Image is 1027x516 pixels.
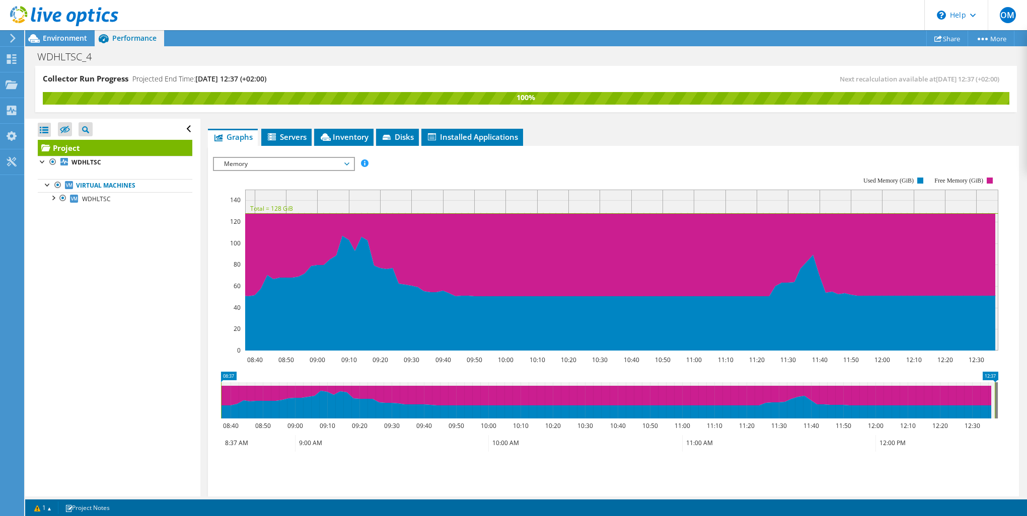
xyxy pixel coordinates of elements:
[255,421,271,430] text: 08:50
[707,421,722,430] text: 11:10
[863,177,914,184] text: Used Memory (GiB)
[27,501,58,514] a: 1
[498,356,513,364] text: 10:00
[247,356,263,364] text: 08:40
[352,421,368,430] text: 09:20
[686,356,702,364] text: 11:00
[287,421,303,430] text: 09:00
[840,74,1004,83] span: Next recalculation available at
[449,421,464,430] text: 09:50
[319,132,369,142] span: Inventory
[749,356,765,364] text: 11:20
[642,421,658,430] text: 10:50
[836,421,851,430] text: 11:50
[968,31,1014,46] a: More
[803,421,819,430] text: 11:40
[906,356,922,364] text: 12:10
[320,421,335,430] text: 09:10
[592,356,608,364] text: 10:30
[935,177,984,184] text: Free Memory (GiB)
[780,356,796,364] text: 11:30
[82,195,111,203] span: WDHLTSC
[234,260,241,269] text: 80
[278,356,294,364] text: 08:50
[969,356,984,364] text: 12:30
[545,421,561,430] text: 10:20
[33,51,107,62] h1: WDHLTSC_4
[223,421,239,430] text: 08:40
[195,74,266,83] span: [DATE] 12:37 (+02:00)
[513,421,529,430] text: 10:10
[624,356,639,364] text: 10:40
[234,324,241,333] text: 20
[926,31,968,46] a: Share
[38,179,192,192] a: Virtual Machines
[384,421,400,430] text: 09:30
[230,239,241,247] text: 100
[900,421,916,430] text: 12:10
[426,132,518,142] span: Installed Applications
[561,356,576,364] text: 10:20
[577,421,593,430] text: 10:30
[610,421,626,430] text: 10:40
[310,356,325,364] text: 09:00
[341,356,357,364] text: 09:10
[234,303,241,312] text: 40
[71,158,101,166] b: WDHLTSC
[675,421,690,430] text: 11:00
[843,356,859,364] text: 11:50
[266,132,307,142] span: Servers
[937,356,953,364] text: 12:20
[481,421,496,430] text: 10:00
[467,356,482,364] text: 09:50
[38,156,192,169] a: WDHLTSC
[230,196,241,204] text: 140
[771,421,787,430] text: 11:30
[965,421,980,430] text: 12:30
[381,132,414,142] span: Disks
[739,421,755,430] text: 11:20
[937,11,946,20] svg: \n
[58,501,117,514] a: Project Notes
[373,356,388,364] text: 09:20
[404,356,419,364] text: 09:30
[655,356,671,364] text: 10:50
[932,421,948,430] text: 12:20
[250,204,293,213] text: Total = 128 GiB
[416,421,432,430] text: 09:40
[219,158,348,170] span: Memory
[230,217,241,226] text: 120
[132,73,266,84] h4: Projected End Time:
[112,33,157,43] span: Performance
[43,33,87,43] span: Environment
[874,356,890,364] text: 12:00
[234,282,241,290] text: 60
[237,346,241,355] text: 0
[38,140,192,156] a: Project
[1000,7,1016,23] span: OM
[718,356,733,364] text: 11:10
[38,192,192,205] a: WDHLTSC
[435,356,451,364] text: 09:40
[213,132,253,142] span: Graphs
[812,356,828,364] text: 11:40
[868,421,884,430] text: 12:00
[530,356,545,364] text: 10:10
[43,92,1009,103] div: 100%
[936,74,999,83] span: [DATE] 12:37 (+02:00)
